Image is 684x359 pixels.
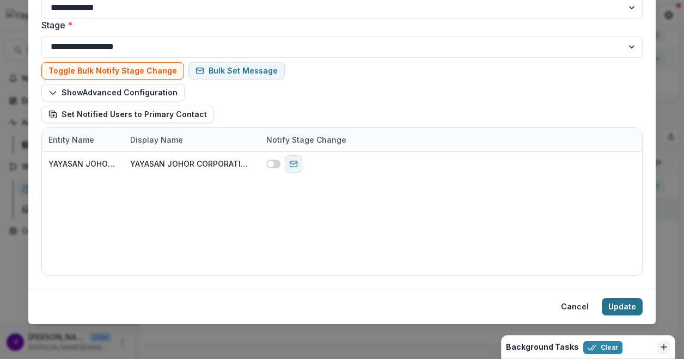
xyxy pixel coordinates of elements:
[130,158,253,169] div: YAYASAN JOHOR CORPORATION - 2025 - HSEF2025 - Iskandar Investment Berhad
[41,84,185,101] button: ShowAdvanced Configuration
[42,128,124,151] div: Entity Name
[260,128,369,151] div: Notify Stage Change
[506,343,579,352] h2: Background Tasks
[188,62,285,80] button: set-bulk-email
[657,340,670,354] button: Dismiss
[41,106,214,123] button: Set Notified Users to Primary Contact
[41,62,184,80] button: Toggle Bulk Notify Stage Change
[42,134,101,145] div: Entity Name
[41,19,636,32] label: Stage
[260,134,353,145] div: Notify Stage Change
[124,128,260,151] div: Display Name
[124,134,190,145] div: Display Name
[602,298,643,315] button: Update
[583,341,622,354] button: Clear
[285,155,302,173] button: send-email
[48,158,117,169] div: YAYASAN JOHOR CORPORATION
[554,298,595,315] button: Cancel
